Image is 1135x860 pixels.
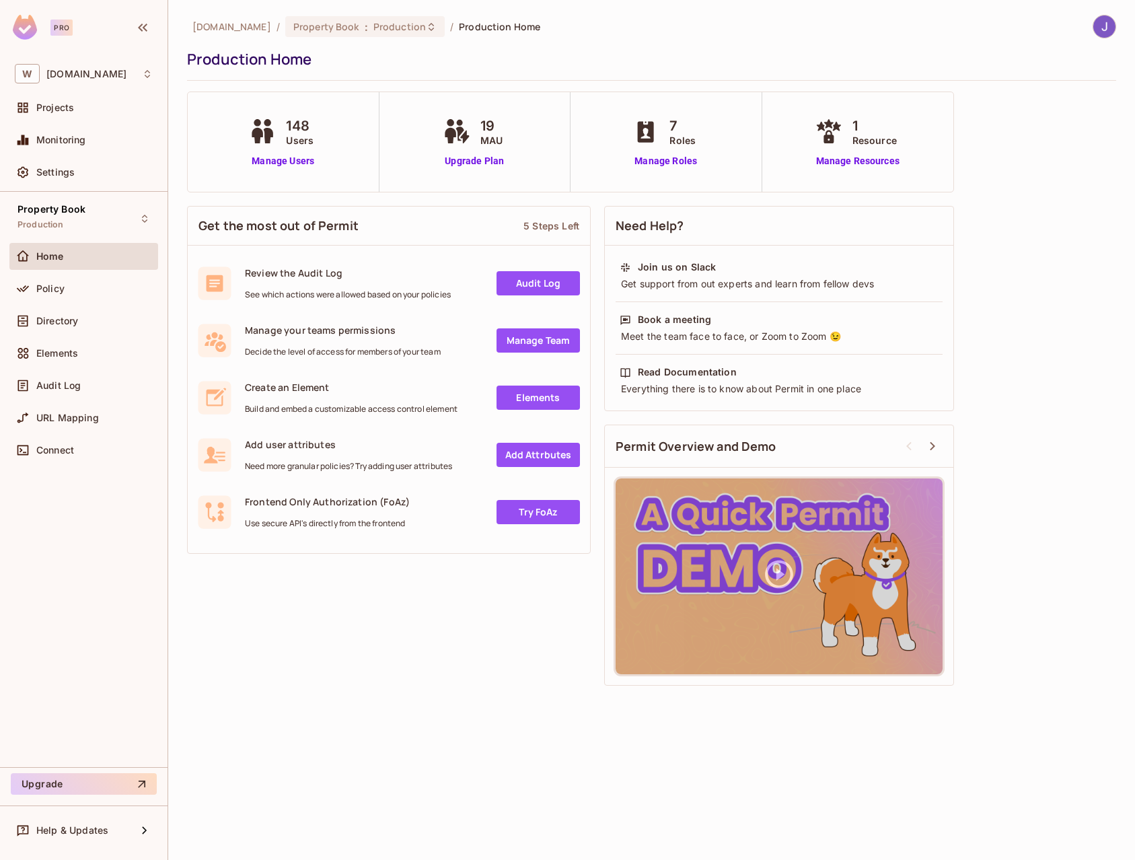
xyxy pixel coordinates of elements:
div: Pro [50,20,73,36]
span: Resource [852,133,897,147]
span: 1 [852,116,897,136]
span: Production [373,20,426,33]
div: Production Home [187,49,1109,69]
span: Elements [36,348,78,359]
span: Review the Audit Log [245,266,451,279]
li: / [277,20,280,33]
span: Roles [669,133,696,147]
span: the active workspace [192,20,271,33]
span: Build and embed a customizable access control element [245,404,457,415]
span: Help & Updates [36,825,108,836]
div: Read Documentation [638,365,737,379]
span: Workspace: weioffice.com [46,69,126,79]
div: Everything there is to know about Permit in one place [620,382,939,396]
span: Need more granular policies? Try adding user attributes [245,461,452,472]
button: Upgrade [11,773,157,795]
span: Production Home [459,20,540,33]
span: Get the most out of Permit [198,217,359,234]
span: Permit Overview and Demo [616,438,776,455]
span: Manage your teams permissions [245,324,441,336]
div: Get support from out experts and learn from fellow devs [620,277,939,291]
img: SReyMgAAAABJRU5ErkJggg== [13,15,37,40]
span: Audit Log [36,380,81,391]
span: Need Help? [616,217,684,234]
div: Book a meeting [638,313,711,326]
div: Join us on Slack [638,260,716,274]
span: Create an Element [245,381,457,394]
span: 7 [669,116,696,136]
span: Add user attributes [245,438,452,451]
a: Add Attrbutes [497,443,580,467]
div: 5 Steps Left [523,219,579,232]
span: URL Mapping [36,413,99,423]
a: Try FoAz [497,500,580,524]
span: Production [17,219,64,230]
span: Monitoring [36,135,86,145]
span: See which actions were allowed based on your policies [245,289,451,300]
a: Upgrade Plan [440,154,509,168]
span: Settings [36,167,75,178]
span: : [364,22,369,32]
span: 148 [286,116,314,136]
li: / [450,20,453,33]
span: Projects [36,102,74,113]
span: Directory [36,316,78,326]
span: Home [36,251,64,262]
span: 19 [480,116,503,136]
span: Decide the level of access for members of your team [245,347,441,357]
span: Property Book [17,204,85,215]
a: Manage Team [497,328,580,353]
span: Use secure API's directly from the frontend [245,518,410,529]
a: Audit Log [497,271,580,295]
span: Policy [36,283,65,294]
img: Jonathan Pantall [1093,15,1115,38]
a: Manage Resources [812,154,904,168]
a: Manage Roles [629,154,702,168]
span: W [15,64,40,83]
span: Users [286,133,314,147]
span: Frontend Only Authorization (FoAz) [245,495,410,508]
span: MAU [480,133,503,147]
a: Manage Users [246,154,320,168]
a: Elements [497,386,580,410]
span: Property Book [293,20,359,33]
span: Connect [36,445,74,456]
div: Meet the team face to face, or Zoom to Zoom 😉 [620,330,939,343]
